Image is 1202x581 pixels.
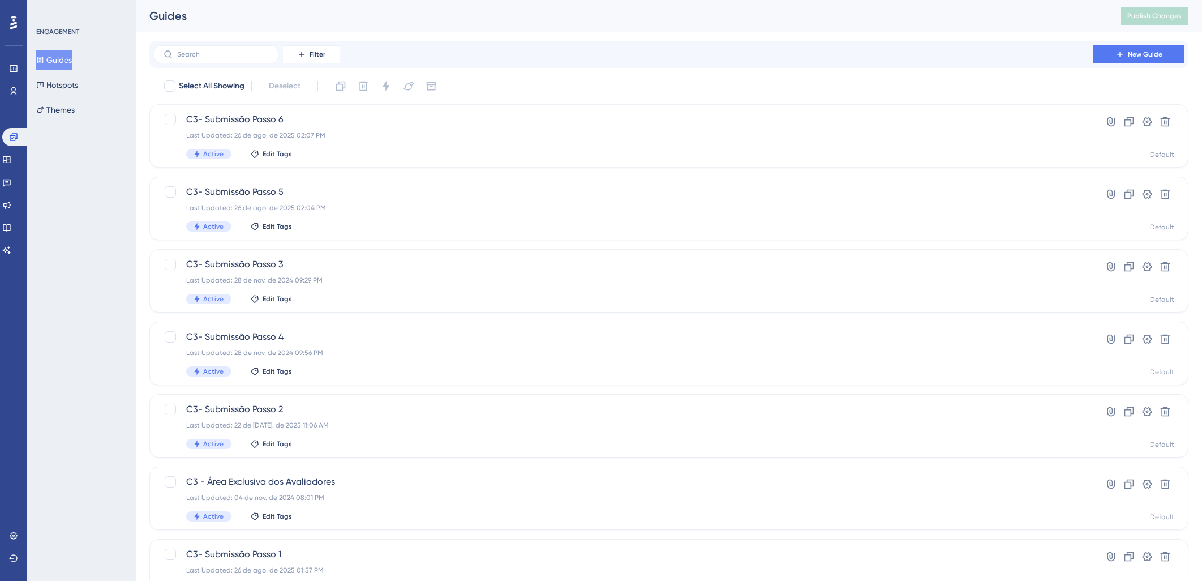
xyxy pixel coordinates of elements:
span: Active [203,222,224,231]
span: Active [203,439,224,448]
span: C3- Submissão Passo 4 [186,330,1061,344]
button: New Guide [1093,45,1184,63]
span: Publish Changes [1127,11,1182,20]
div: Last Updated: 04 de nov. de 2024 08:01 PM [186,493,1061,502]
div: Last Updated: 26 de ago. de 2025 02:07 PM [186,131,1061,140]
div: Last Updated: 28 de nov. de 2024 09:29 PM [186,276,1061,285]
button: Filter [283,45,340,63]
button: Deselect [259,76,311,96]
div: Default [1150,440,1174,449]
span: C3- Submissão Passo 1 [186,548,1061,561]
span: C3- Submissão Passo 2 [186,403,1061,416]
span: Edit Tags [263,294,292,304]
input: Search [177,50,269,58]
div: Default [1150,512,1174,522]
div: Default [1150,295,1174,304]
span: Active [203,367,224,376]
button: Edit Tags [250,512,292,521]
span: Active [203,512,224,521]
button: Publish Changes [1121,7,1188,25]
div: Default [1150,150,1174,159]
span: C3- Submissão Passo 5 [186,185,1061,199]
span: Edit Tags [263,222,292,231]
span: Active [203,294,224,304]
button: Edit Tags [250,294,292,304]
span: Deselect [269,79,300,93]
span: Edit Tags [263,439,292,448]
button: Hotspots [36,75,78,95]
div: Last Updated: 22 de [DATE]. de 2025 11:06 AM [186,421,1061,430]
span: Edit Tags [263,149,292,159]
span: C3- Submissão Passo 6 [186,113,1061,126]
div: Default [1150,223,1174,232]
button: Edit Tags [250,367,292,376]
div: Last Updated: 26 de ago. de 2025 02:04 PM [186,203,1061,212]
span: New Guide [1128,50,1162,59]
button: Edit Tags [250,222,292,231]
span: C3 - Área Exclusiva dos Avaliadores [186,475,1061,489]
button: Edit Tags [250,149,292,159]
div: Last Updated: 28 de nov. de 2024 09:56 PM [186,348,1061,357]
div: Last Updated: 26 de ago. de 2025 01:57 PM [186,566,1061,575]
span: C3- Submissão Passo 3 [186,258,1061,271]
span: Active [203,149,224,159]
button: Edit Tags [250,439,292,448]
button: Guides [36,50,72,70]
span: Filter [310,50,325,59]
div: Default [1150,368,1174,377]
div: ENGAGEMENT [36,27,79,36]
button: Themes [36,100,75,120]
span: Edit Tags [263,512,292,521]
span: Select All Showing [179,79,244,93]
span: Edit Tags [263,367,292,376]
div: Guides [149,8,1092,24]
